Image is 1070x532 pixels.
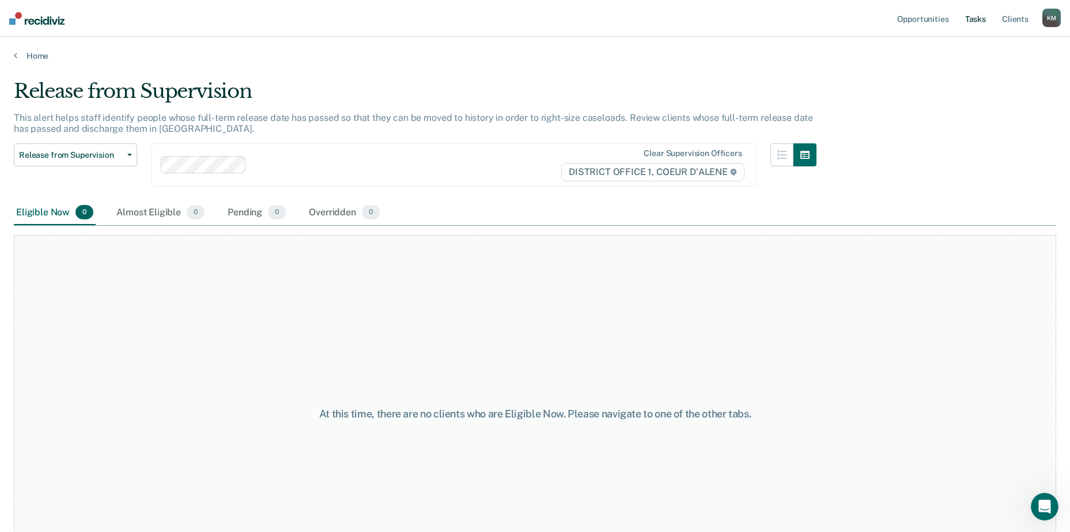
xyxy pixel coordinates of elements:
button: Release from Supervision [14,143,137,166]
p: This alert helps staff identify people whose full-term release date has passed so that they can b... [14,112,813,134]
div: Overridden0 [307,200,382,226]
span: 0 [362,205,380,220]
div: Almost Eligible0 [114,200,207,226]
div: Pending0 [225,200,288,226]
div: At this time, there are no clients who are Eligible Now. Please navigate to one of the other tabs. [275,408,796,420]
button: KM [1042,9,1061,27]
span: Release from Supervision [19,150,123,160]
span: 0 [268,205,286,220]
span: 0 [187,205,205,220]
span: DISTRICT OFFICE 1, COEUR D'ALENE [561,163,744,181]
div: Clear supervision officers [644,149,742,158]
div: K M [1042,9,1061,27]
a: Home [14,51,1056,61]
img: Recidiviz [9,12,65,25]
span: 0 [75,205,93,220]
div: Release from Supervision [14,79,816,112]
div: Eligible Now0 [14,200,96,226]
iframe: Intercom live chat [1031,493,1058,520]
